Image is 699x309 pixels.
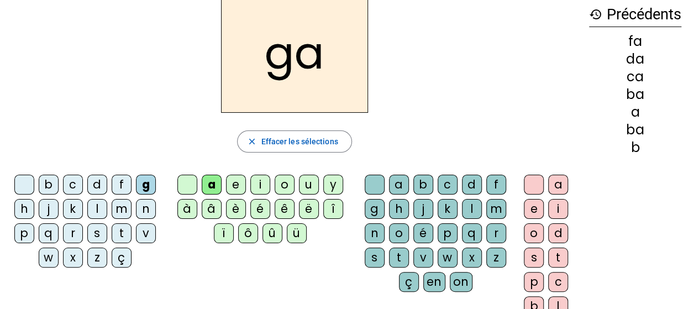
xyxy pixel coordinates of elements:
[63,248,83,268] div: x
[462,223,482,243] div: q
[63,175,83,195] div: c
[462,175,482,195] div: d
[246,137,256,146] mat-icon: close
[486,248,506,268] div: z
[14,223,34,243] div: p
[39,248,59,268] div: w
[202,199,222,219] div: â
[413,223,433,243] div: é
[262,223,282,243] div: û
[275,199,295,219] div: ê
[548,199,568,219] div: i
[287,223,307,243] div: ü
[589,141,681,154] div: b
[136,199,156,219] div: n
[14,199,34,219] div: h
[87,199,107,219] div: l
[226,199,246,219] div: è
[250,199,270,219] div: é
[112,199,132,219] div: m
[299,199,319,219] div: ë
[112,248,132,268] div: ç
[39,223,59,243] div: q
[87,248,107,268] div: z
[365,199,385,219] div: g
[177,199,197,219] div: à
[589,106,681,119] div: a
[548,248,568,268] div: t
[438,175,458,195] div: c
[524,223,544,243] div: o
[589,2,681,27] h3: Précédents
[214,223,234,243] div: ï
[87,175,107,195] div: d
[237,130,351,153] button: Effacer les sélections
[438,248,458,268] div: w
[87,223,107,243] div: s
[589,123,681,137] div: ba
[39,175,59,195] div: b
[413,175,433,195] div: b
[389,248,409,268] div: t
[438,199,458,219] div: k
[389,199,409,219] div: h
[365,223,385,243] div: n
[261,135,338,148] span: Effacer les sélections
[323,175,343,195] div: y
[462,248,482,268] div: x
[589,8,602,21] mat-icon: history
[250,175,270,195] div: i
[275,175,295,195] div: o
[63,199,83,219] div: k
[389,175,409,195] div: a
[399,272,419,292] div: ç
[136,223,156,243] div: v
[589,53,681,66] div: da
[226,175,246,195] div: e
[589,70,681,83] div: ca
[112,223,132,243] div: t
[524,199,544,219] div: e
[589,88,681,101] div: ba
[486,175,506,195] div: f
[365,248,385,268] div: s
[548,272,568,292] div: c
[136,175,156,195] div: g
[462,199,482,219] div: l
[202,175,222,195] div: a
[413,199,433,219] div: j
[438,223,458,243] div: p
[524,272,544,292] div: p
[39,199,59,219] div: j
[450,272,472,292] div: on
[548,223,568,243] div: d
[413,248,433,268] div: v
[238,223,258,243] div: ô
[486,223,506,243] div: r
[548,175,568,195] div: a
[389,223,409,243] div: o
[486,199,506,219] div: m
[112,175,132,195] div: f
[589,35,681,48] div: fa
[299,175,319,195] div: u
[63,223,83,243] div: r
[423,272,445,292] div: en
[524,248,544,268] div: s
[323,199,343,219] div: î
